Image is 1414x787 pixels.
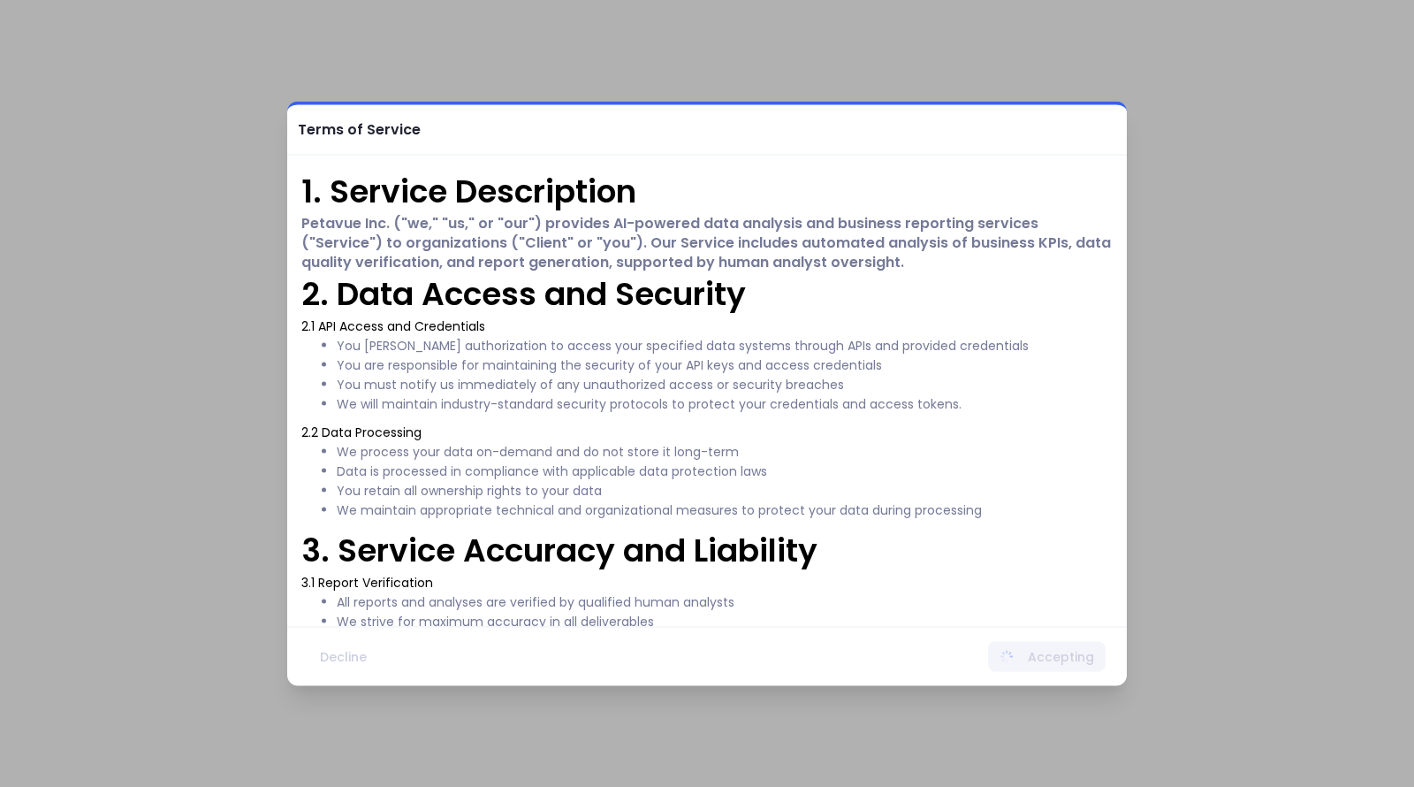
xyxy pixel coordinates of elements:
p: 3.1 Report Verification [301,573,1113,592]
h2: 1. Service Description [301,170,1113,214]
h2: 2. Data Access and Security [301,272,1113,317]
li: We process your data on-demand and do not store it long-term [337,442,1113,462]
h2: Terms of Service [287,105,421,155]
li: We maintain appropriate technical and organizational measures to protect your data during processing [337,500,1113,520]
h6: Petavue Inc. ("we," "us," or "our") provides AI-powered data analysis and business reporting serv... [301,214,1113,272]
li: You are responsible for maintaining the security of your API keys and access credentials [337,355,1113,375]
li: We will maintain industry-standard security protocols to protect your credentials and access tokens. [337,394,1113,414]
li: You [PERSON_NAME] authorization to access your specified data systems through APIs and provided c... [337,336,1113,355]
li: You retain all ownership rights to your data [337,481,1113,500]
p: 2.2 Data Processing [301,423,1113,442]
li: We strive for maximum accuracy in all deliverables [337,612,1113,631]
p: 2.1 API Access and Credentials [301,317,1113,336]
h2: 3. Service Accuracy and Liability [301,529,1113,573]
li: You must notify us immediately of any unauthorized access or security breaches [337,375,1113,394]
li: All reports and analyses are verified by qualified human analysts [337,592,1113,612]
li: Data is processed in compliance with applicable data protection laws [337,462,1113,481]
